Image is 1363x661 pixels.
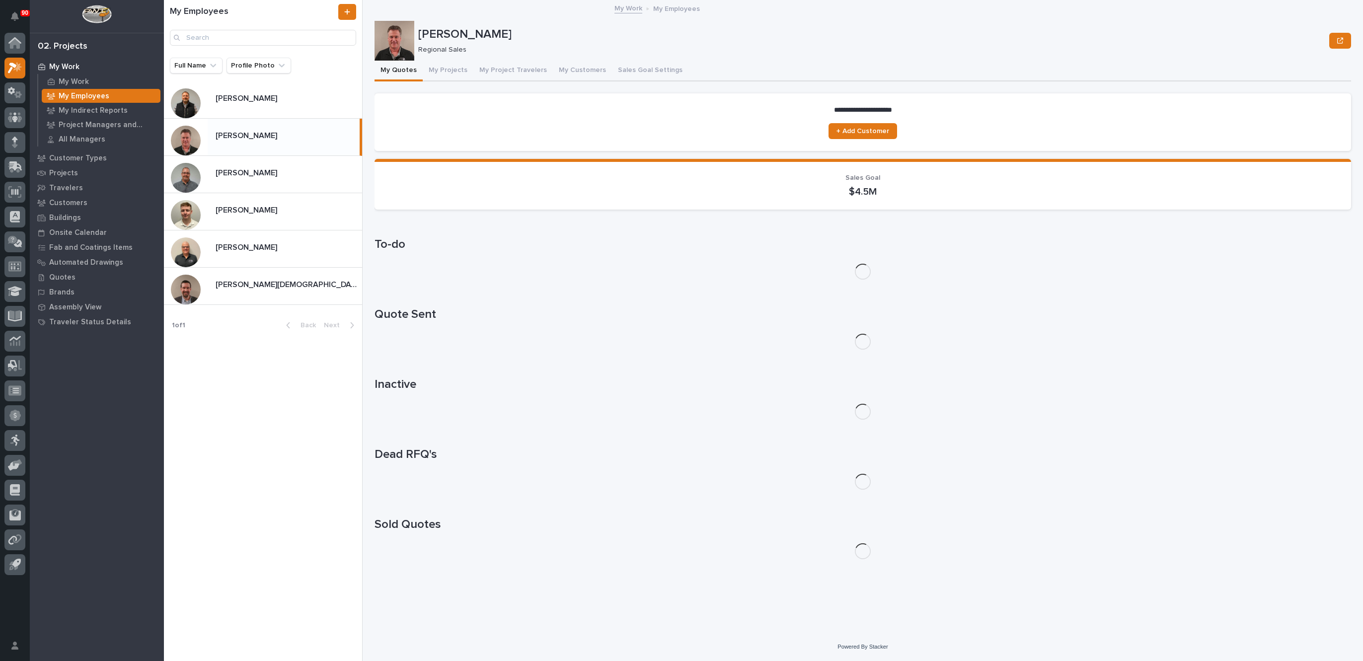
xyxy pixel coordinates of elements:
[49,184,83,193] p: Travelers
[38,41,87,52] div: 02. Projects
[30,240,164,255] a: Fab and Coatings Items
[164,81,362,119] a: [PERSON_NAME][PERSON_NAME]
[612,61,688,81] button: Sales Goal Settings
[49,154,107,163] p: Customer Types
[423,61,473,81] button: My Projects
[49,243,133,252] p: Fab and Coatings Items
[38,103,164,117] a: My Indirect Reports
[30,165,164,180] a: Projects
[845,174,880,181] span: Sales Goal
[82,5,111,23] img: Workspace Logo
[49,228,107,237] p: Onsite Calendar
[614,2,642,13] a: My Work
[375,61,423,81] button: My Quotes
[22,9,28,16] p: 90
[49,63,79,72] p: My Work
[216,241,279,252] p: [PERSON_NAME]
[216,204,279,215] p: [PERSON_NAME]
[49,288,75,297] p: Brands
[49,273,76,282] p: Quotes
[30,180,164,195] a: Travelers
[375,377,1351,392] h1: Inactive
[418,46,1321,54] p: Regional Sales
[38,118,164,132] a: Project Managers and Engineers
[30,299,164,314] a: Assembly View
[59,121,156,130] p: Project Managers and Engineers
[30,210,164,225] a: Buildings
[164,156,362,193] a: [PERSON_NAME][PERSON_NAME]
[59,106,128,115] p: My Indirect Reports
[49,318,131,327] p: Traveler Status Details
[38,132,164,146] a: All Managers
[227,58,291,73] button: Profile Photo
[49,169,78,178] p: Projects
[170,58,223,73] button: Full Name
[12,12,25,28] div: Notifications90
[295,321,316,330] span: Back
[278,321,320,330] button: Back
[553,61,612,81] button: My Customers
[49,258,123,267] p: Automated Drawings
[836,128,889,135] span: + Add Customer
[49,303,101,312] p: Assembly View
[38,74,164,88] a: My Work
[216,278,360,290] p: [PERSON_NAME][DEMOGRAPHIC_DATA]
[170,6,336,17] h1: My Employees
[170,30,356,46] input: Search
[837,644,888,650] a: Powered By Stacker
[418,27,1325,42] p: [PERSON_NAME]
[829,123,897,139] a: + Add Customer
[324,321,346,330] span: Next
[30,195,164,210] a: Customers
[375,237,1351,252] h1: To-do
[59,135,105,144] p: All Managers
[30,285,164,299] a: Brands
[30,59,164,74] a: My Work
[164,193,362,230] a: [PERSON_NAME][PERSON_NAME]
[30,225,164,240] a: Onsite Calendar
[375,517,1351,532] h1: Sold Quotes
[49,214,81,222] p: Buildings
[30,314,164,329] a: Traveler Status Details
[38,89,164,103] a: My Employees
[216,92,279,103] p: [PERSON_NAME]
[4,6,25,27] button: Notifications
[30,255,164,270] a: Automated Drawings
[49,199,87,208] p: Customers
[164,119,362,156] a: [PERSON_NAME][PERSON_NAME]
[375,447,1351,462] h1: Dead RFQ's
[375,307,1351,322] h1: Quote Sent
[30,150,164,165] a: Customer Types
[164,268,362,305] a: [PERSON_NAME][DEMOGRAPHIC_DATA][PERSON_NAME][DEMOGRAPHIC_DATA]
[216,129,279,141] p: [PERSON_NAME]
[386,186,1339,198] p: $4.5M
[164,313,193,338] p: 1 of 1
[320,321,362,330] button: Next
[30,270,164,285] a: Quotes
[473,61,553,81] button: My Project Travelers
[216,166,279,178] p: [PERSON_NAME]
[164,230,362,268] a: [PERSON_NAME][PERSON_NAME]
[59,77,89,86] p: My Work
[59,92,109,101] p: My Employees
[653,2,700,13] p: My Employees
